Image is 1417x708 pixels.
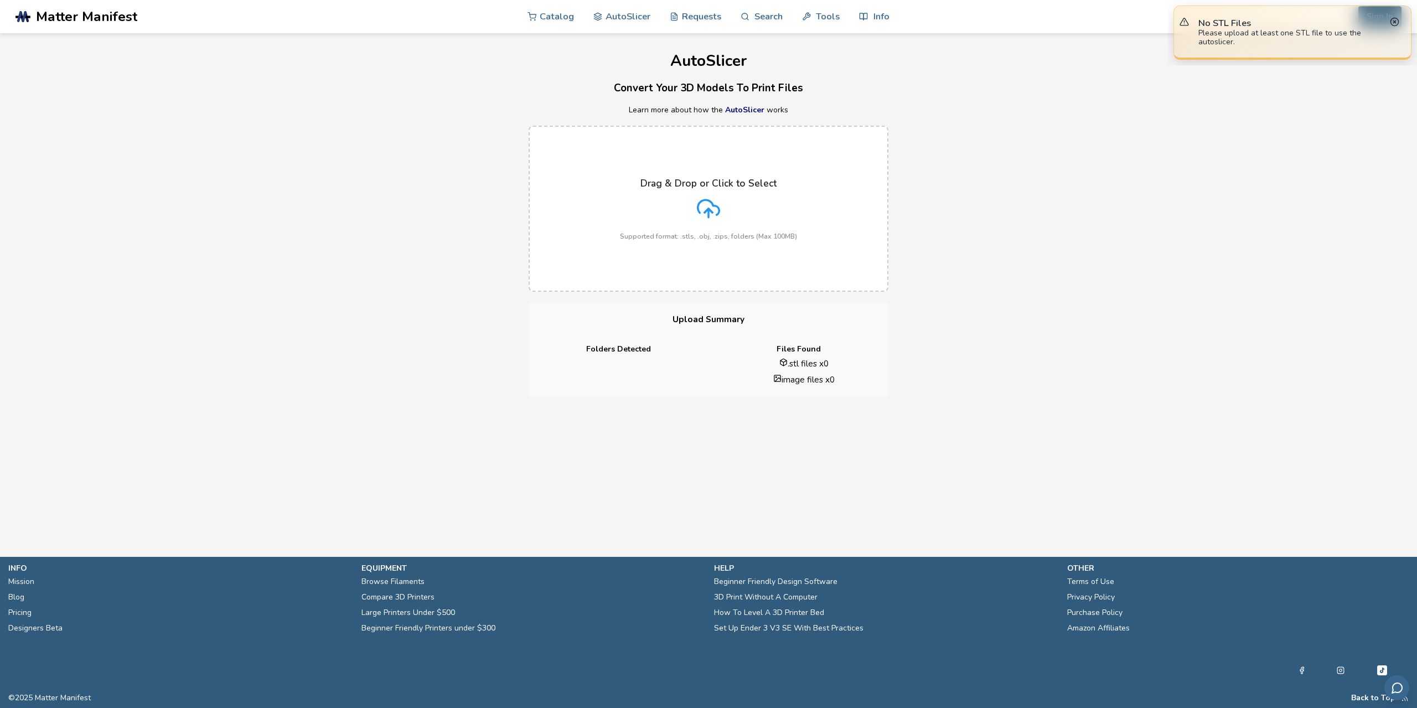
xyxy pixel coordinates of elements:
[536,345,701,354] h4: Folders Detected
[529,303,888,337] h3: Upload Summary
[725,105,764,115] a: AutoSlicer
[8,562,350,574] p: info
[1067,605,1123,621] a: Purchase Policy
[361,574,425,590] a: Browse Filaments
[8,694,91,702] span: © 2025 Matter Manifest
[1337,664,1344,677] a: Instagram
[1067,621,1130,636] a: Amazon Affiliates
[1375,664,1389,677] a: Tiktok
[714,605,824,621] a: How To Level A 3D Printer Bed
[714,590,818,605] a: 3D Print Without A Computer
[716,345,881,354] h4: Files Found
[1067,562,1409,574] p: other
[714,574,837,590] a: Beginner Friendly Design Software
[361,605,455,621] a: Large Printers Under $500
[640,178,777,189] p: Drag & Drop or Click to Select
[361,562,704,574] p: equipment
[36,9,137,24] span: Matter Manifest
[8,605,32,621] a: Pricing
[1198,29,1387,46] div: Please upload at least one STL file to use the autoslicer.
[727,358,881,369] li: .stl files x 0
[8,590,24,605] a: Blog
[1384,675,1409,700] button: Send feedback via email
[1351,694,1395,702] button: Back to Top
[1198,17,1387,29] p: No STL Files
[727,374,881,385] li: image files x 0
[8,621,63,636] a: Designers Beta
[1067,590,1115,605] a: Privacy Policy
[361,621,495,636] a: Beginner Friendly Printers under $300
[1401,694,1409,702] a: RSS Feed
[620,232,797,240] p: Supported format: .stls, .obj, .zips, folders (Max 100MB)
[1067,574,1114,590] a: Terms of Use
[714,621,863,636] a: Set Up Ender 3 V3 SE With Best Practices
[361,590,435,605] a: Compare 3D Printers
[8,574,34,590] a: Mission
[714,562,1056,574] p: help
[1298,664,1306,677] a: Facebook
